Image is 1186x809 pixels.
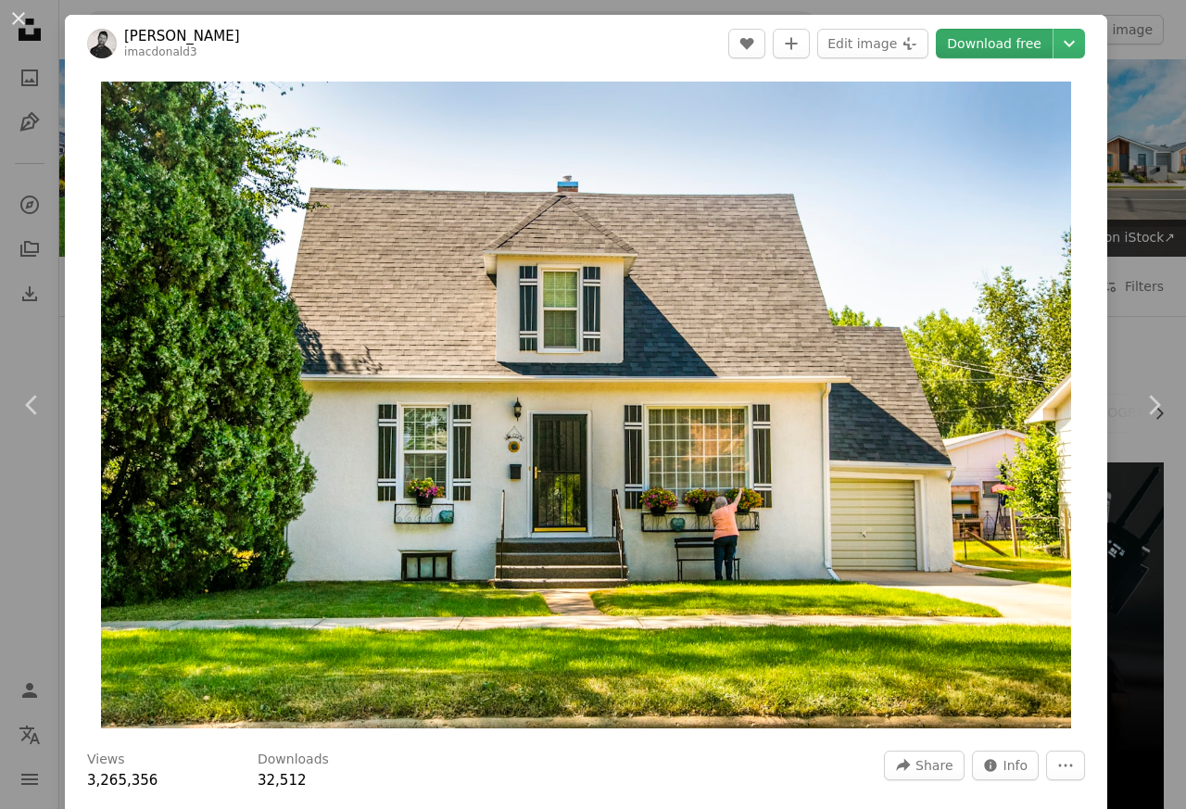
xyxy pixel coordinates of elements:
[87,772,158,789] span: 3,265,356
[124,45,197,58] a: imacdonald3
[1121,316,1186,494] a: Next
[124,27,240,45] a: [PERSON_NAME]
[936,29,1053,58] a: Download free
[1003,752,1028,779] span: Info
[817,29,928,58] button: Edit image
[101,82,1071,728] img: man in black shirt sitting on chair near white wooden house during daytime
[258,772,307,789] span: 32,512
[972,751,1040,780] button: Stats about this image
[1046,751,1085,780] button: More Actions
[915,752,953,779] span: Share
[884,751,964,780] button: Share this image
[728,29,765,58] button: Like
[773,29,810,58] button: Add to Collection
[258,751,329,769] h3: Downloads
[87,751,125,769] h3: Views
[1054,29,1085,58] button: Choose download size
[101,82,1071,728] button: Zoom in on this image
[87,29,117,58] img: Go to Ian MacDonald's profile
